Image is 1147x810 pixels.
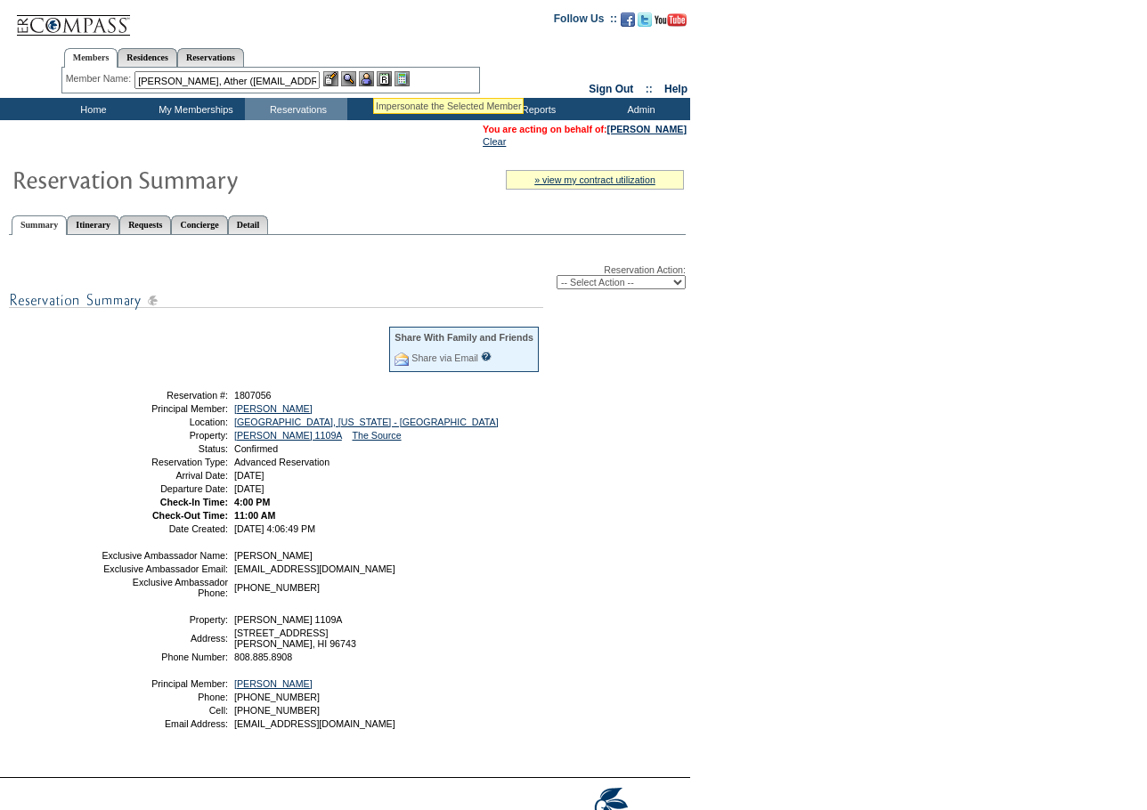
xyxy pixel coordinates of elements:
span: 4:00 PM [234,497,270,507]
span: Advanced Reservation [234,457,329,467]
a: [PERSON_NAME] [234,403,313,414]
span: [PHONE_NUMBER] [234,582,320,593]
a: Subscribe to our YouTube Channel [655,18,687,28]
img: b_edit.gif [323,71,338,86]
span: 808.885.8908 [234,652,292,662]
span: You are acting on behalf of: [483,124,687,134]
div: Impersonate the Selected Member [376,101,521,111]
td: Exclusive Ambassador Phone: [101,577,228,598]
div: Reservation Action: [9,264,686,289]
span: 11:00 AM [234,510,275,521]
img: b_calculator.gif [395,71,410,86]
a: Concierge [171,215,227,234]
td: Vacation Collection [347,98,485,120]
span: [STREET_ADDRESS] [PERSON_NAME], HI 96743 [234,628,356,649]
td: Email Address: [101,718,228,729]
td: Reservation Type: [101,457,228,467]
a: » view my contract utilization [534,174,655,185]
span: :: [646,83,653,95]
td: Departure Date: [101,483,228,494]
div: Share With Family and Friends [395,332,533,343]
a: Become our fan on Facebook [621,18,635,28]
td: Date Created: [101,523,228,534]
strong: Check-In Time: [160,497,228,507]
td: Reports [485,98,588,120]
td: My Memberships [142,98,245,120]
a: Members [64,48,118,68]
img: Become our fan on Facebook [621,12,635,27]
td: Reservations [245,98,347,120]
span: [PERSON_NAME] [234,550,313,561]
td: Phone: [101,692,228,702]
td: Home [40,98,142,120]
span: [EMAIL_ADDRESS][DOMAIN_NAME] [234,563,395,574]
td: Cell: [101,705,228,716]
a: Detail [228,215,269,234]
img: Impersonate [359,71,374,86]
td: Property: [101,614,228,625]
td: Status: [101,443,228,454]
a: Help [664,83,687,95]
td: Exclusive Ambassador Name: [101,550,228,561]
span: Confirmed [234,443,278,454]
a: Sign Out [589,83,633,95]
a: [GEOGRAPHIC_DATA], [US_STATE] - [GEOGRAPHIC_DATA] [234,417,499,427]
img: Reservaton Summary [12,161,368,197]
img: Reservations [377,71,392,86]
div: Member Name: [66,71,134,86]
img: Subscribe to our YouTube Channel [655,13,687,27]
span: [DATE] [234,470,264,481]
td: Admin [588,98,690,120]
span: [DATE] 4:06:49 PM [234,523,315,534]
img: View [341,71,356,86]
a: Requests [119,215,171,234]
a: The Source [352,430,401,441]
td: Arrival Date: [101,470,228,481]
span: [PHONE_NUMBER] [234,692,320,702]
a: Itinerary [67,215,119,234]
a: [PERSON_NAME] [234,678,313,689]
a: Summary [12,215,67,235]
span: [DATE] [234,483,264,494]
span: [PHONE_NUMBER] [234,705,320,716]
a: Residences [118,48,177,67]
span: [PERSON_NAME] 1109A [234,614,342,625]
td: Exclusive Ambassador Email: [101,563,228,574]
a: Reservations [177,48,244,67]
td: Location: [101,417,228,427]
td: Phone Number: [101,652,228,662]
td: Property: [101,430,228,441]
a: Follow us on Twitter [638,18,652,28]
img: Follow us on Twitter [638,12,652,27]
span: [EMAIL_ADDRESS][DOMAIN_NAME] [234,718,395,729]
a: [PERSON_NAME] [607,124,687,134]
a: Share via Email [411,352,478,363]
td: Address: [101,628,228,649]
a: Clear [483,136,506,147]
input: What is this? [481,352,492,361]
strong: Check-Out Time: [152,510,228,521]
td: Principal Member: [101,678,228,689]
a: [PERSON_NAME] 1109A [234,430,342,441]
span: 1807056 [234,390,272,401]
td: Reservation #: [101,390,228,401]
td: Principal Member: [101,403,228,414]
img: subTtlResSummary.gif [9,289,543,312]
td: Follow Us :: [554,11,617,32]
